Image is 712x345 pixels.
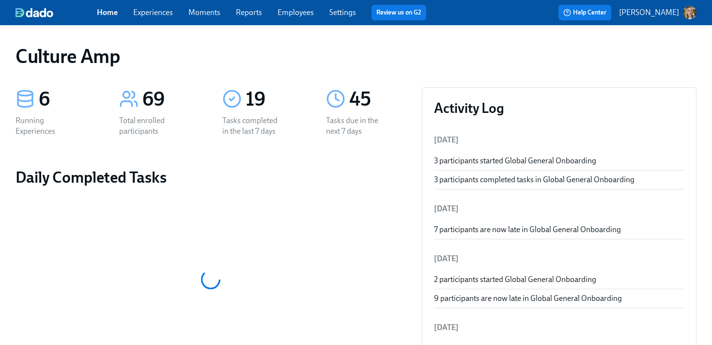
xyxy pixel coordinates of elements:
div: 9 participants are now late in Global General Onboarding [434,293,684,304]
a: Moments [188,8,220,17]
img: AOh14Gg9iVdVtSq9XU8edFn1CYLOmL7Mn9SzLJkD6CPLrw=s96-c [683,6,697,19]
div: 6 [39,87,96,111]
div: 45 [349,87,406,111]
img: dado [15,8,53,17]
button: [PERSON_NAME] [619,6,697,19]
a: Review us on G2 [376,8,421,17]
button: Review us on G2 [371,5,426,20]
a: Reports [236,8,262,17]
div: Total enrolled participants [119,115,181,137]
p: [PERSON_NAME] [619,7,679,18]
div: 19 [246,87,303,111]
li: [DATE] [434,247,684,270]
div: 69 [142,87,200,111]
li: [DATE] [434,197,684,220]
a: dado [15,8,97,17]
span: [DATE] [434,135,459,144]
a: Experiences [133,8,173,17]
a: Settings [329,8,356,17]
div: Tasks due in the next 7 days [326,115,388,137]
span: Help Center [563,8,606,17]
a: Employees [278,8,314,17]
li: [DATE] [434,316,684,339]
div: 7 participants are now late in Global General Onboarding [434,224,684,235]
div: 2 participants started Global General Onboarding [434,274,684,285]
div: 3 participants completed tasks in Global General Onboarding [434,174,684,185]
h1: Culture Amp [15,45,121,68]
h3: Activity Log [434,99,684,117]
h2: Daily Completed Tasks [15,168,406,187]
div: Tasks completed in the last 7 days [222,115,284,137]
a: Home [97,8,118,17]
div: 3 participants started Global General Onboarding [434,156,684,166]
button: Help Center [558,5,611,20]
div: Running Experiences [15,115,77,137]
